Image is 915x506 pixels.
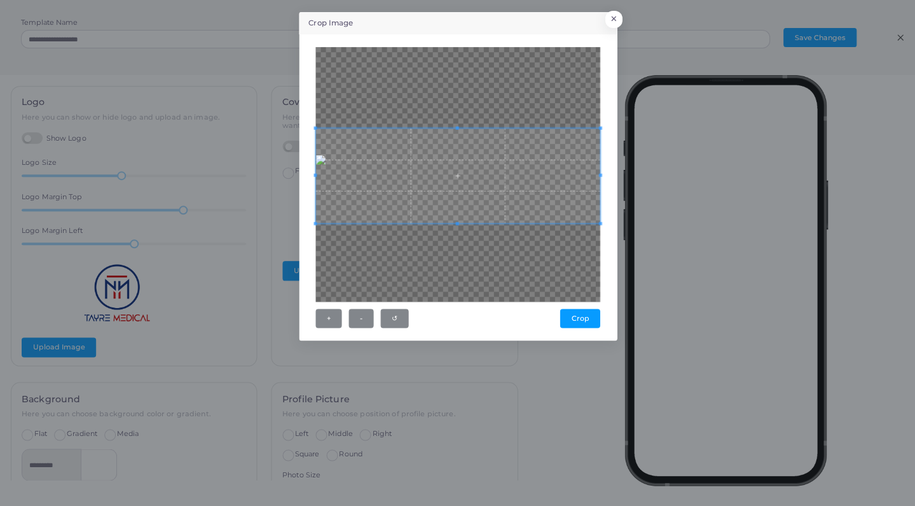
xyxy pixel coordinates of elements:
button: Close [605,11,622,27]
button: ↺ [380,309,408,328]
button: Crop [560,309,600,328]
button: - [348,309,373,328]
button: + [315,309,341,328]
h5: Crop Image [308,18,353,29]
